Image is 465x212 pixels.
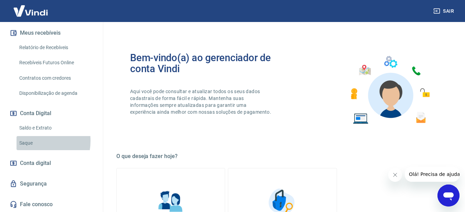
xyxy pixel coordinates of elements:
[116,153,448,160] h5: O que deseja fazer hoje?
[130,52,283,74] h2: Bem-vindo(a) ao gerenciador de conta Vindi
[17,41,95,55] a: Relatório de Recebíveis
[17,56,95,70] a: Recebíveis Futuros Online
[4,5,58,10] span: Olá! Precisa de ajuda?
[388,168,402,182] iframe: Fechar mensagem
[8,106,95,121] button: Conta Digital
[17,136,95,150] a: Saque
[8,176,95,191] a: Segurança
[405,167,459,182] iframe: Mensagem da empresa
[17,121,95,135] a: Saldo e Extrato
[8,156,95,171] a: Conta digital
[20,158,51,168] span: Conta digital
[437,185,459,207] iframe: Botão para abrir a janela de mensagens
[17,86,95,100] a: Disponibilização de agenda
[8,0,53,21] img: Vindi
[432,5,457,18] button: Sair
[8,25,95,41] button: Meus recebíveis
[130,88,273,115] p: Aqui você pode consultar e atualizar todos os seus dados cadastrais de forma fácil e rápida. Mant...
[17,71,95,85] a: Contratos com credores
[345,52,435,128] img: Imagem de um avatar masculino com diversos icones exemplificando as funcionalidades do gerenciado...
[8,197,95,212] a: Fale conosco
